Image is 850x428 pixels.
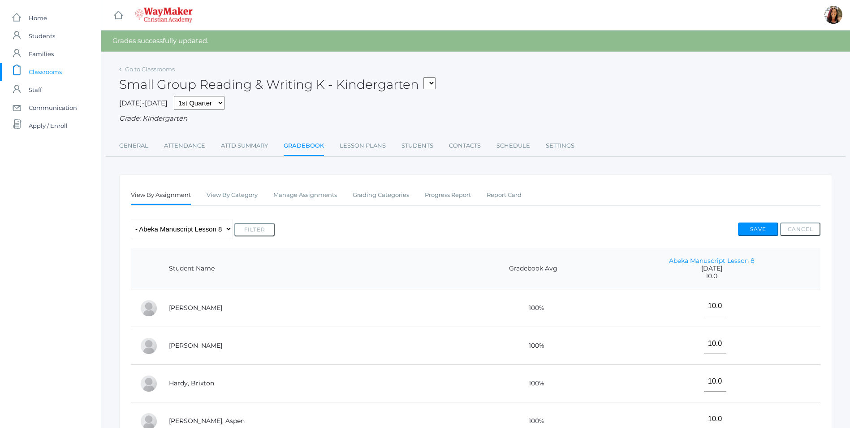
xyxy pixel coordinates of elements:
[29,81,42,99] span: Staff
[119,99,168,107] span: [DATE]-[DATE]
[169,417,245,425] a: [PERSON_NAME], Aspen
[546,137,574,155] a: Settings
[119,137,148,155] a: General
[425,186,471,204] a: Progress Report
[169,304,222,312] a: [PERSON_NAME]
[738,223,778,236] button: Save
[125,66,175,73] a: Go to Classrooms
[463,365,603,402] td: 100%
[612,265,811,272] span: [DATE]
[119,78,436,92] h2: Small Group Reading & Writing K - Kindergarten
[340,137,386,155] a: Lesson Plans
[273,186,337,204] a: Manage Assignments
[824,6,842,24] div: Gina Pecor
[164,137,205,155] a: Attendance
[101,31,850,52] div: Grades successfully updated.
[612,272,811,280] span: 10.0
[463,248,603,289] th: Gradebook Avg
[449,137,481,155] a: Contacts
[29,27,55,45] span: Students
[487,186,522,204] a: Report Card
[401,137,433,155] a: Students
[29,63,62,81] span: Classrooms
[29,9,47,27] span: Home
[131,186,191,205] a: View By Assignment
[669,257,755,265] a: Abeka Manuscript Lesson 8
[29,45,54,63] span: Families
[169,379,214,387] a: Hardy, Brixton
[140,299,158,317] div: Abby Backstrom
[140,337,158,355] div: Nolan Gagen
[463,327,603,365] td: 100%
[135,7,193,23] img: 4_waymaker-logo-stack-white.png
[234,223,275,236] button: Filter
[353,186,409,204] a: Grading Categories
[29,99,77,117] span: Communication
[496,137,530,155] a: Schedule
[140,375,158,393] div: Brixton Hardy
[284,137,324,156] a: Gradebook
[160,248,463,289] th: Student Name
[207,186,258,204] a: View By Category
[29,117,68,135] span: Apply / Enroll
[169,341,222,349] a: [PERSON_NAME]
[119,114,832,124] div: Grade: Kindergarten
[221,137,268,155] a: Attd Summary
[780,223,820,236] button: Cancel
[463,289,603,327] td: 100%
